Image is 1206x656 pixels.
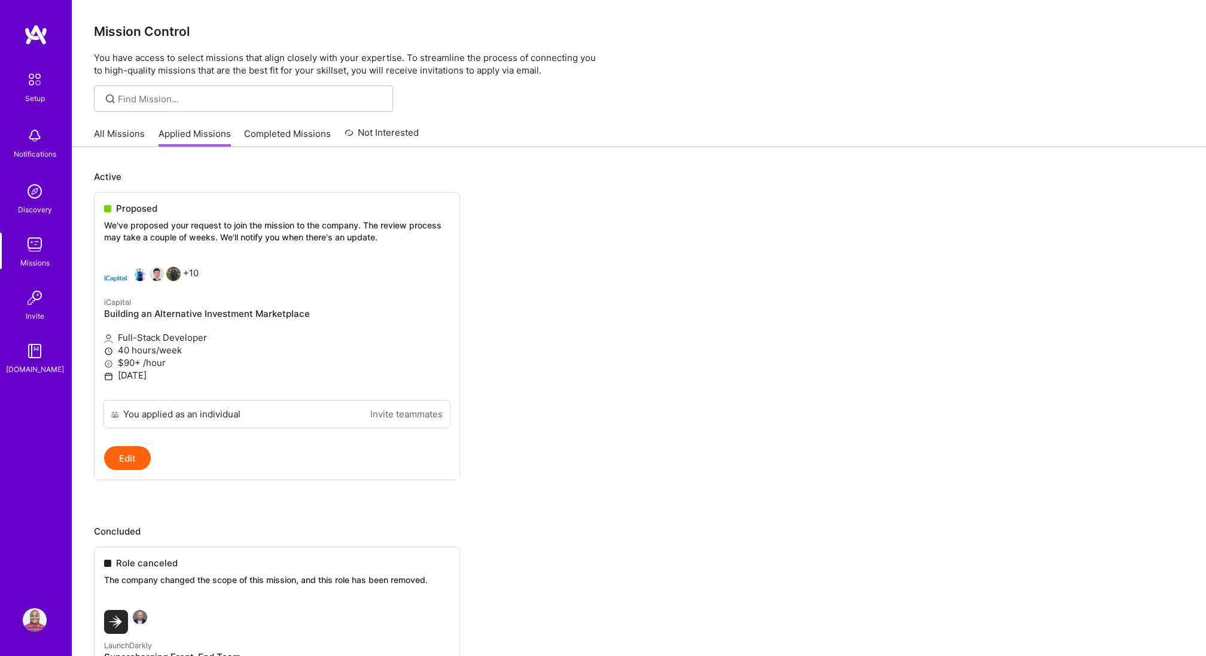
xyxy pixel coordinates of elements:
[104,356,450,369] p: $90+ /hour
[94,525,1184,538] p: Concluded
[104,267,128,291] img: iCapital company logo
[23,608,47,632] img: User Avatar
[244,127,331,147] a: Completed Missions
[118,93,384,105] input: Find Mission...
[104,344,450,356] p: 40 hours/week
[23,339,47,363] img: guide book
[104,331,450,344] p: Full-Stack Developer
[22,67,47,92] img: setup
[104,359,113,368] i: icon MoneyGray
[104,309,450,319] h4: Building an Alternative Investment Marketplace
[24,24,48,45] img: logo
[94,127,145,147] a: All Missions
[150,267,164,281] img: Ben Liang
[159,127,231,147] a: Applied Missions
[104,446,151,470] button: Edit
[23,233,47,257] img: teamwork
[26,310,44,322] div: Invite
[370,408,443,420] a: Invite teammates
[18,203,52,216] div: Discovery
[104,267,199,291] div: +10
[104,219,450,243] p: We've proposed your request to join the mission to the company. The review process may take a cou...
[14,148,56,160] div: Notifications
[94,170,1184,183] p: Active
[95,257,459,400] a: iCapital company logoNick KammerdienerBen LiangAdam Mostafa+10iCapitalBuilding an Alternative Inv...
[103,92,117,106] i: icon SearchGrey
[104,334,113,343] i: icon Applicant
[104,347,113,356] i: icon Clock
[23,124,47,148] img: bell
[133,267,147,281] img: Nick Kammerdiener
[23,179,47,203] img: discovery
[6,363,64,376] div: [DOMAIN_NAME]
[104,372,113,381] i: icon Calendar
[104,369,450,382] p: [DATE]
[25,92,45,105] div: Setup
[123,408,240,420] div: You applied as an individual
[166,267,181,281] img: Adam Mostafa
[23,286,47,310] img: Invite
[94,51,1184,77] p: You have access to select missions that align closely with your expertise. To streamline the proc...
[104,298,131,307] small: iCapital
[345,126,419,147] a: Not Interested
[116,202,157,215] span: Proposed
[20,257,50,269] div: Missions
[94,24,1184,39] h3: Mission Control
[20,608,50,632] a: User Avatar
